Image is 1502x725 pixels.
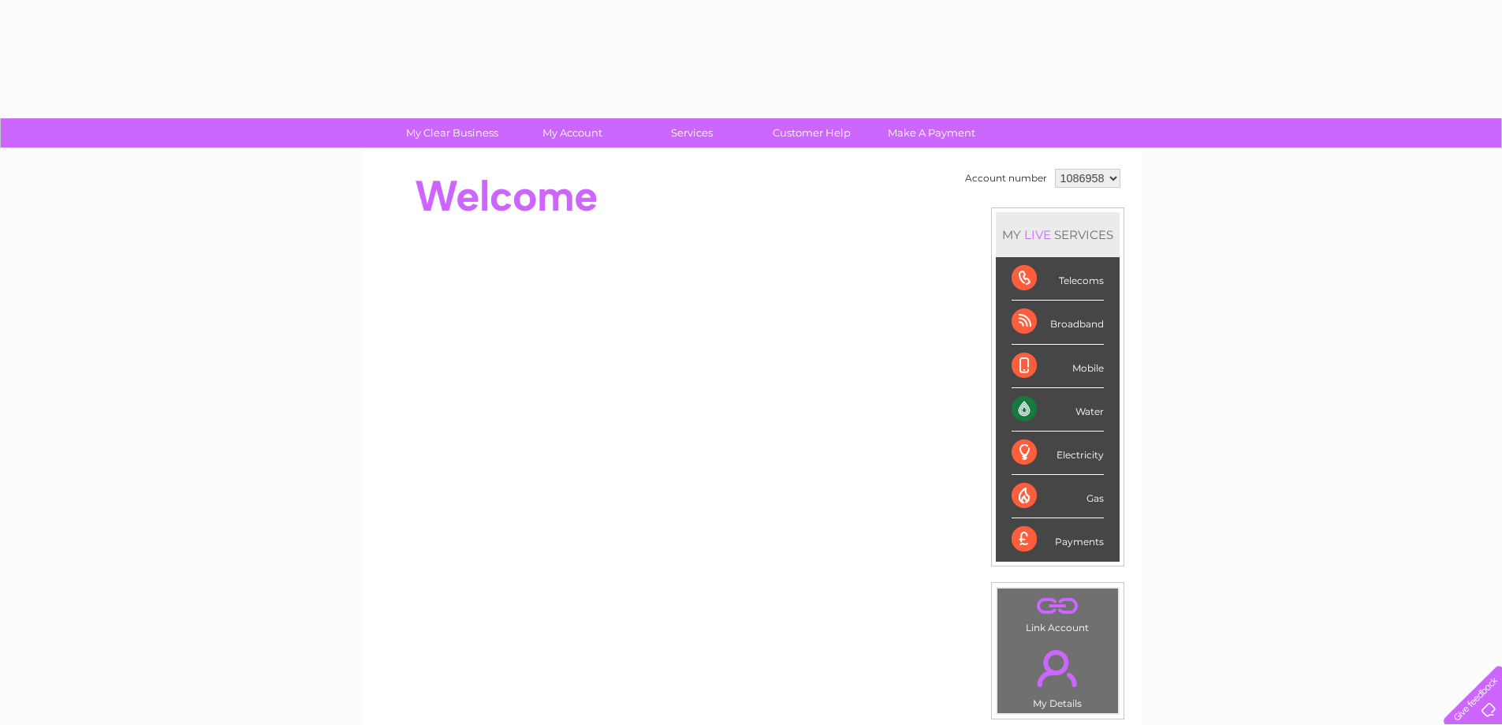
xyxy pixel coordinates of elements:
td: Account number [961,165,1051,192]
div: Payments [1012,518,1104,561]
a: Customer Help [747,118,877,148]
div: Gas [1012,475,1104,518]
div: Water [1012,388,1104,432]
div: Broadband [1012,301,1104,344]
div: LIVE [1021,227,1054,242]
a: . [1001,592,1114,620]
td: Link Account [997,588,1119,637]
div: Telecoms [1012,257,1104,301]
div: Mobile [1012,345,1104,388]
a: . [1001,641,1114,696]
a: My Account [507,118,637,148]
div: MY SERVICES [996,212,1120,257]
a: Make A Payment [867,118,997,148]
div: Electricity [1012,432,1104,475]
td: My Details [997,637,1119,714]
a: My Clear Business [387,118,517,148]
a: Services [627,118,757,148]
